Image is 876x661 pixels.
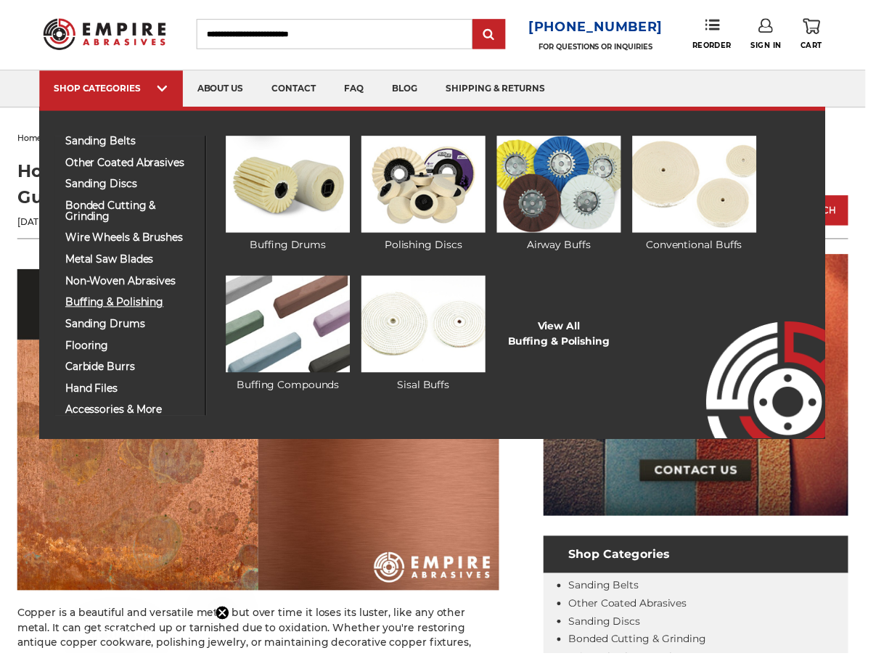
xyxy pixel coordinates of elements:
span: wire wheels & brushes [66,236,197,247]
img: Empire Abrasives [44,11,168,59]
button: Close teaser [218,613,232,628]
span: Cart [810,41,832,51]
img: How to buff and polish copper: expert guide [17,273,505,598]
div: Get 10% OffClose teaser [15,625,221,661]
a: Conventional Buffs [640,138,766,256]
a: Polishing Discs [366,138,491,256]
a: Buffing Compounds [229,279,354,398]
span: Get 10% Off [81,636,155,650]
img: Buffing Drums [229,138,354,236]
span: Sign In [760,41,791,51]
span: sanding drums [66,323,197,334]
div: SHOP CATEGORIES [54,84,171,95]
img: Empire Abrasives Logo Image [689,283,835,444]
a: shipping & returns [437,72,566,109]
a: faq [334,72,382,109]
p: FOR QUESTIONS OR INQUIRIES [535,43,671,52]
img: Sisal Buffs [366,279,491,377]
span: hand files [66,388,197,399]
a: about us [185,72,261,109]
a: View AllBuffing & Polishing [514,323,617,353]
span: carbide burrs [66,366,197,377]
span: buffing & polishing [66,301,197,312]
a: contact [261,72,334,109]
span: non-woven abrasives [66,279,197,290]
a: Bonded Cutting & Grinding [576,641,715,654]
a: Sanding Belts [576,586,647,599]
span: accessories & more [66,410,197,421]
a: Reorder [701,19,741,50]
a: Cart [810,19,832,51]
img: Buffing Compounds [229,279,354,377]
span: sanding discs [66,181,197,192]
img: Conventional Buffs [640,138,766,236]
a: Sisal Buffs [366,279,491,398]
a: Airway Buffs [503,138,629,256]
input: Submit [480,21,509,50]
h4: Shop Categories [550,543,859,580]
span: Reorder [701,41,741,51]
a: [PHONE_NUMBER] [535,17,671,38]
a: blog [382,72,437,109]
img: Polishing Discs [366,138,491,236]
span: flooring [66,345,197,356]
a: Sanding Discs [576,623,648,636]
span: other coated abrasives [66,160,197,171]
span: sanding belts [66,138,197,149]
span: metal saw blades [66,258,197,268]
a: Buffing Drums [229,138,354,256]
p: [DATE] [17,218,427,231]
h1: How to Buff and Polish Copper: Expert Guide [17,161,427,213]
img: Airway Buffs [503,138,629,236]
a: Other Coated Abrasives [576,604,695,617]
a: home [17,135,43,145]
span: bonded cutting & grinding [66,203,197,225]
